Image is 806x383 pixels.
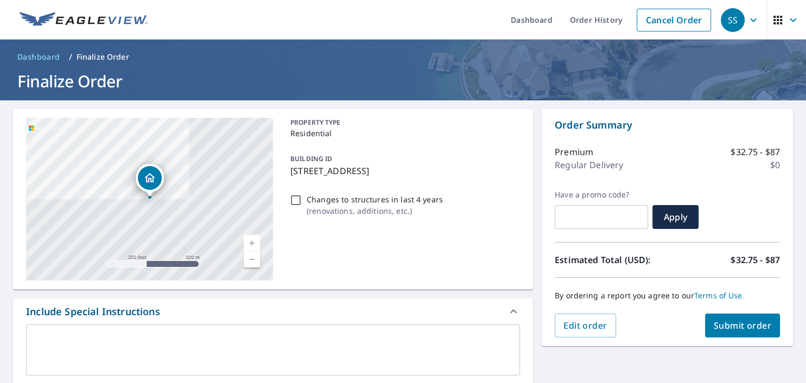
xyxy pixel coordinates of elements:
a: Cancel Order [637,9,711,31]
p: By ordering a report you agree to our [555,291,780,301]
li: / [69,50,72,63]
a: Current Level 17, Zoom Out [244,251,260,267]
label: Have a promo code? [555,190,648,200]
p: $32.75 - $87 [731,145,780,158]
p: PROPERTY TYPE [290,118,516,127]
div: Include Special Instructions [26,304,160,319]
p: [STREET_ADDRESS] [290,164,516,177]
p: Finalize Order [77,52,129,62]
span: Dashboard [17,52,60,62]
a: Dashboard [13,48,65,66]
p: Changes to structures in last 4 years [307,194,443,205]
div: SS [721,8,745,32]
button: Edit order [555,314,616,337]
button: Submit order [705,314,780,337]
p: $0 [770,158,780,171]
h1: Finalize Order [13,70,793,92]
p: Order Summary [555,118,780,132]
div: Include Special Instructions [13,298,533,324]
p: Estimated Total (USD): [555,253,668,266]
span: Apply [661,211,690,223]
div: Dropped pin, building 1, Residential property, 150 Ranch Ridge Dr Dripping Springs, TX 78620 [136,164,164,197]
span: Edit order [563,320,607,331]
p: ( renovations, additions, etc. ) [307,205,443,216]
nav: breadcrumb [13,48,793,66]
img: EV Logo [20,12,148,28]
p: BUILDING ID [290,154,332,163]
p: Residential [290,127,516,139]
a: Terms of Use [694,290,742,301]
p: Premium [555,145,593,158]
a: Current Level 17, Zoom In [244,235,260,251]
span: Submit order [714,320,772,331]
p: $32.75 - $87 [731,253,780,266]
p: Regular Delivery [555,158,623,171]
button: Apply [652,205,699,229]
